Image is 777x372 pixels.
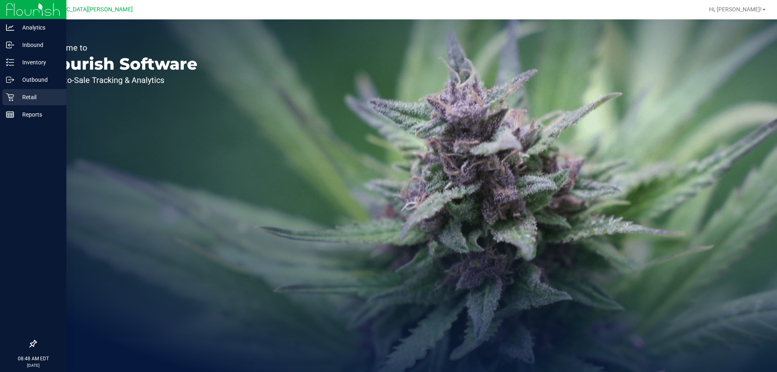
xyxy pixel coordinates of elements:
[14,57,63,67] p: Inventory
[4,355,63,362] p: 08:48 AM EDT
[14,23,63,32] p: Analytics
[6,111,14,119] inline-svg: Reports
[4,362,63,368] p: [DATE]
[709,6,762,13] span: Hi, [PERSON_NAME]!
[14,75,63,85] p: Outbound
[14,110,63,119] p: Reports
[44,56,197,72] p: Flourish Software
[14,40,63,50] p: Inbound
[6,93,14,101] inline-svg: Retail
[14,92,63,102] p: Retail
[6,41,14,49] inline-svg: Inbound
[33,6,133,13] span: [GEOGRAPHIC_DATA][PERSON_NAME]
[44,44,197,52] p: Welcome to
[6,76,14,84] inline-svg: Outbound
[6,58,14,66] inline-svg: Inventory
[6,23,14,32] inline-svg: Analytics
[44,76,197,84] p: Seed-to-Sale Tracking & Analytics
